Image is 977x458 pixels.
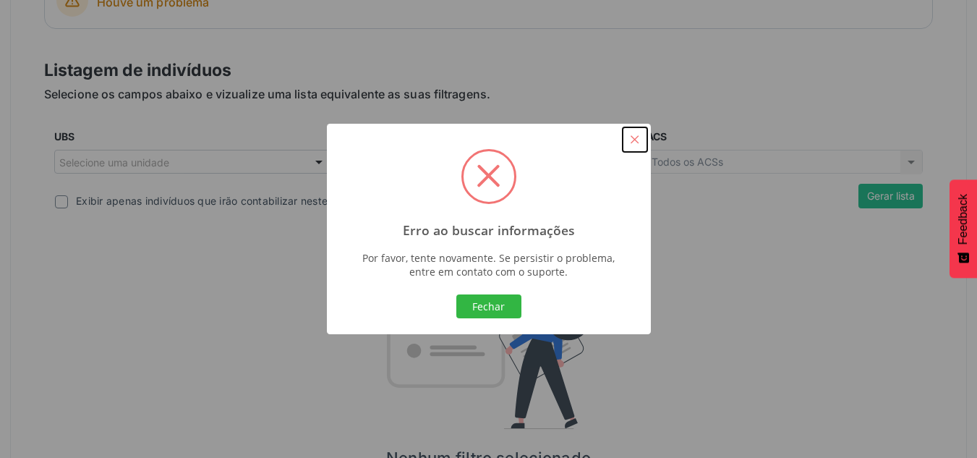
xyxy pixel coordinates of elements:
span: Feedback [957,194,970,245]
div: Por favor, tente novamente. Se persistir o problema, entre em contato com o suporte. [355,251,621,279]
button: Feedback - Mostrar pesquisa [950,179,977,278]
button: Close this dialog [623,127,647,152]
h2: Erro ao buscar informações [403,223,575,238]
button: Fechar [456,294,521,319]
